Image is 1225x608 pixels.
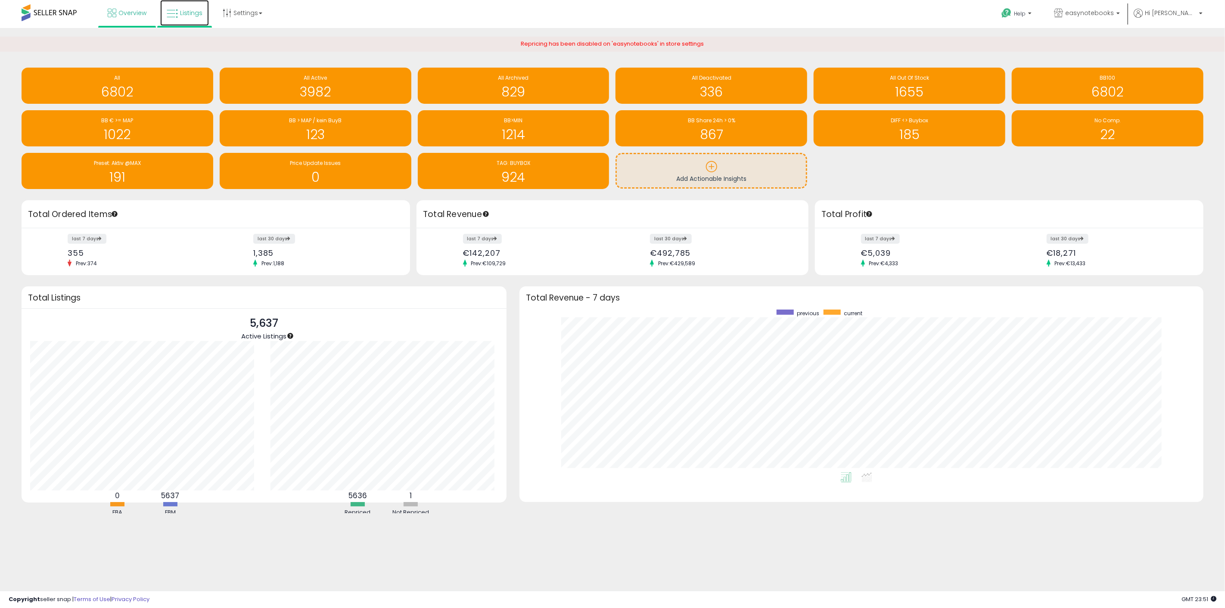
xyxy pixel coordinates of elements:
span: Price Update Issues [290,159,341,167]
span: Add Actionable Insights [676,174,746,183]
span: BB>MIN [504,117,523,124]
a: Add Actionable Insights [617,154,806,187]
a: BB>MIN 1214 [418,110,609,146]
h1: 924 [422,170,605,184]
a: Help [995,1,1040,28]
a: Price Update Issues 0 [220,153,411,189]
span: Prev: €4,333 [865,260,903,267]
a: All Active 3982 [220,68,411,104]
span: All Deactivated [692,74,731,81]
span: current [844,310,862,317]
div: FBM [144,509,196,517]
h3: Total Revenue [423,208,802,220]
span: BB Share 24h > 0% [688,117,735,124]
div: €142,207 [463,248,606,257]
div: Tooltip anchor [286,332,294,340]
b: 5637 [161,490,179,501]
div: Tooltip anchor [111,210,118,218]
span: Preset: Aktiv @MAX [94,159,141,167]
h3: Total Ordered Items [28,208,404,220]
div: 1,385 [253,248,395,257]
a: All Out Of Stock 1655 [814,68,1005,104]
a: Hi [PERSON_NAME] [1134,9,1203,28]
span: Listings [180,9,202,17]
a: All 6802 [22,68,213,104]
span: Prev: €13,433 [1051,260,1090,267]
a: TAG: BUYBOX 924 [418,153,609,189]
h1: 6802 [26,85,209,99]
label: last 30 days [650,234,692,244]
h1: 1022 [26,127,209,142]
div: €18,271 [1047,248,1188,257]
label: last 7 days [861,234,900,244]
h1: 6802 [1016,85,1199,99]
div: Not Repriced [385,509,436,517]
span: DIFF <> Buybox [891,117,928,124]
h1: 3982 [224,85,407,99]
h1: 0 [224,170,407,184]
h3: Total Revenue - 7 days [526,295,1197,301]
b: 5636 [348,490,367,501]
span: easynotebooks [1065,9,1114,17]
b: 1 [410,490,412,501]
div: Repriced [332,509,383,517]
i: Get Help [1001,8,1012,19]
h1: 336 [620,85,803,99]
span: Repricing has been disabled on 'easynotebooks' in store settings [521,40,704,48]
div: 355 [68,248,209,257]
a: All Archived 829 [418,68,609,104]
h1: 1214 [422,127,605,142]
div: Tooltip anchor [865,210,873,218]
label: last 7 days [463,234,502,244]
span: Prev: 374 [72,260,101,267]
h1: 867 [620,127,803,142]
label: last 30 days [1047,234,1088,244]
span: Overview [118,9,146,17]
h1: 123 [224,127,407,142]
h1: 829 [422,85,605,99]
span: All [114,74,120,81]
a: BB100 6802 [1012,68,1203,104]
span: All Archived [498,74,529,81]
span: BB > MAP / kein BuyB [289,117,342,124]
h1: 22 [1016,127,1199,142]
p: 5,637 [241,315,286,332]
div: Tooltip anchor [482,210,490,218]
label: last 7 days [68,234,106,244]
span: Prev: €109,729 [467,260,510,267]
h1: 1655 [818,85,1001,99]
h3: Total Profit [821,208,1197,220]
a: All Deactivated 336 [616,68,807,104]
a: DIFF <> Buybox 185 [814,110,1005,146]
span: All Out Of Stock [890,74,929,81]
span: Active Listings [241,332,286,341]
span: Prev: 1,188 [257,260,289,267]
h1: 191 [26,170,209,184]
a: BB Share 24h > 0% 867 [616,110,807,146]
span: Prev: €429,589 [654,260,700,267]
span: BB € >= MAP [101,117,133,124]
h3: Total Listings [28,295,500,301]
div: €492,785 [650,248,793,257]
a: No Comp. 22 [1012,110,1203,146]
b: 0 [115,490,120,501]
span: TAG: BUYBOX [497,159,530,167]
a: BB € >= MAP 1022 [22,110,213,146]
a: Preset: Aktiv @MAX 191 [22,153,213,189]
a: BB > MAP / kein BuyB 123 [220,110,411,146]
span: All Active [304,74,327,81]
h1: 185 [818,127,1001,142]
span: Help [1014,10,1026,17]
label: last 30 days [253,234,295,244]
div: €5,039 [861,248,1003,257]
span: No Comp. [1094,117,1121,124]
span: previous [797,310,819,317]
span: BB100 [1100,74,1116,81]
div: FBA [91,509,143,517]
span: Hi [PERSON_NAME] [1145,9,1197,17]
